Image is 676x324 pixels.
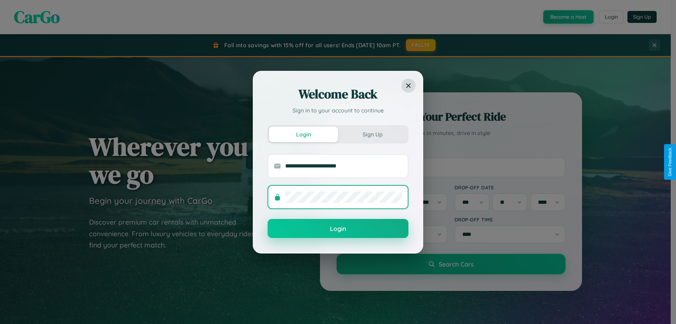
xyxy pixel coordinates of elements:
button: Login [268,219,408,238]
h2: Welcome Back [268,86,408,103]
button: Login [269,127,338,142]
button: Sign Up [338,127,407,142]
p: Sign in to your account to continue [268,106,408,115]
div: Give Feedback [668,148,672,176]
